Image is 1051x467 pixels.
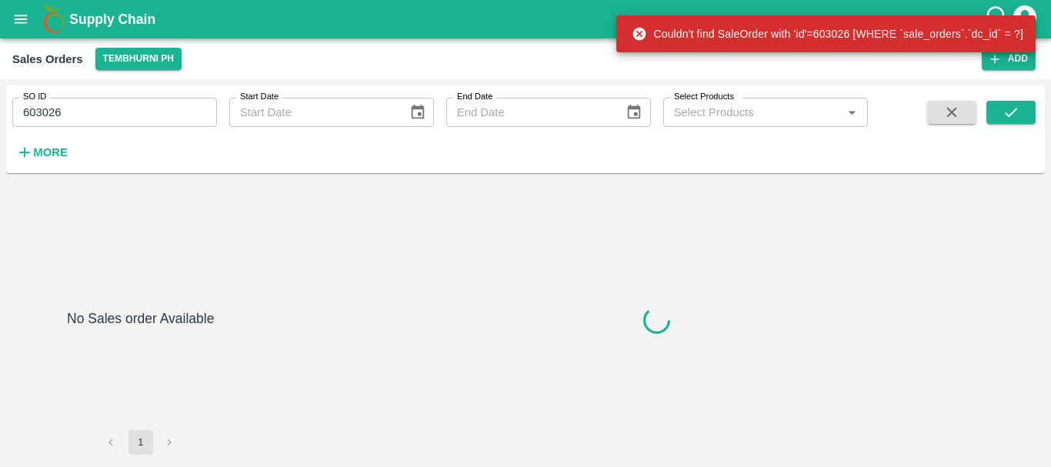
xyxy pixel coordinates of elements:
[67,308,214,430] h6: No Sales order Available
[240,91,279,103] label: Start Date
[97,430,185,455] nav: pagination navigation
[632,20,1023,48] div: Couldn't find SaleOrder with 'id'=603026 [WHERE `sale_orders`.`dc_id` = ?]
[69,8,984,30] a: Supply Chain
[95,48,182,70] button: Select DC
[446,98,614,127] input: End Date
[12,139,72,165] button: More
[457,91,492,103] label: End Date
[668,102,838,122] input: Select Products
[69,12,155,27] b: Supply Chain
[33,146,68,158] strong: More
[982,48,1036,70] button: Add
[674,91,734,103] label: Select Products
[619,98,649,127] button: Choose date
[23,91,46,103] label: SO ID
[3,2,38,37] button: open drawer
[403,98,432,127] button: Choose date
[38,4,69,35] img: logo
[842,102,862,122] button: Open
[229,98,397,127] input: Start Date
[984,5,1011,33] div: customer-support
[128,430,153,455] button: page 1
[1011,3,1039,35] div: account of current user
[12,98,217,127] input: Enter SO ID
[12,49,83,69] div: Sales Orders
